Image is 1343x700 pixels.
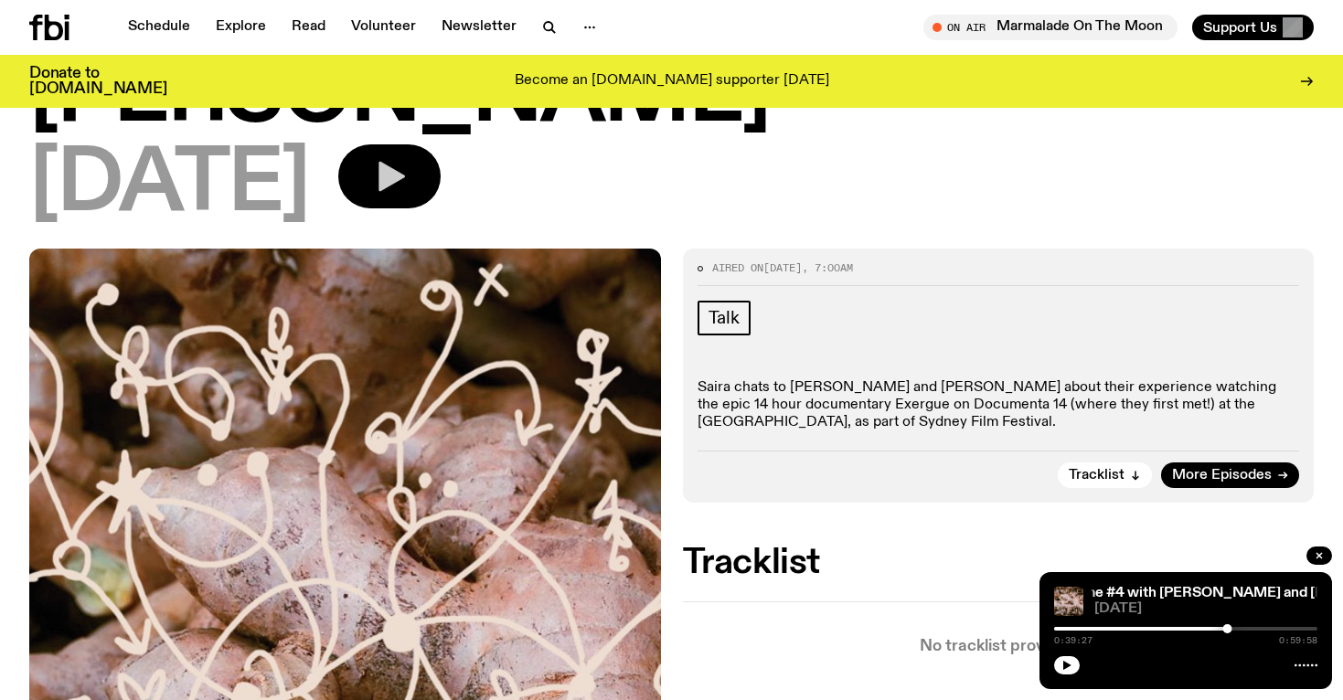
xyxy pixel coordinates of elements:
button: Tracklist [1058,462,1152,488]
a: Volunteer [340,15,427,40]
a: Talk [698,301,751,335]
p: Become an [DOMAIN_NAME] supporter [DATE] [515,73,829,90]
span: 0:39:27 [1054,636,1093,645]
img: A close up picture of a bunch of ginger roots. Yellow squiggles with arrows, hearts and dots are ... [1054,587,1083,616]
button: Support Us [1192,15,1314,40]
a: Newsletter [431,15,528,40]
span: 0:59:58 [1279,636,1317,645]
span: [DATE] [763,260,802,275]
a: Explore [205,15,277,40]
a: Read [281,15,336,40]
span: Talk [709,308,740,328]
span: Tracklist [1069,469,1124,483]
span: , 7:00am [802,260,853,275]
p: No tracklist provided [683,639,1315,654]
span: Aired on [712,260,763,275]
span: [DATE] [1094,602,1317,616]
span: [DATE] [29,144,309,227]
h3: Donate to [DOMAIN_NAME] [29,66,167,97]
a: Schedule [117,15,201,40]
p: Saira chats to [PERSON_NAME] and [PERSON_NAME] about their experience watching the epic 14 hour d... [698,379,1300,432]
button: On AirMarmalade On The Moon [923,15,1178,40]
span: Support Us [1203,19,1277,36]
span: More Episodes [1172,469,1272,483]
h2: Tracklist [683,546,1315,579]
a: More Episodes [1161,462,1299,488]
